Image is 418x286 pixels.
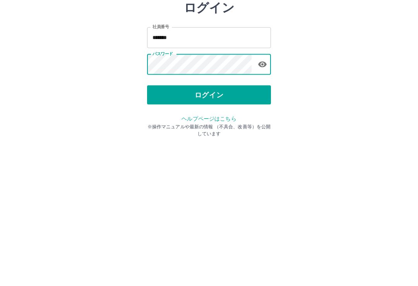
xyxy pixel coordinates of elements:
h2: ログイン [184,49,235,63]
label: パスワード [152,99,173,105]
label: 社員番号 [152,72,169,78]
button: ログイン [147,134,271,153]
p: ※操作マニュアルや最新の情報 （不具合、改善等）を公開しています [147,172,271,186]
a: ヘルプページはこちら [182,164,236,170]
